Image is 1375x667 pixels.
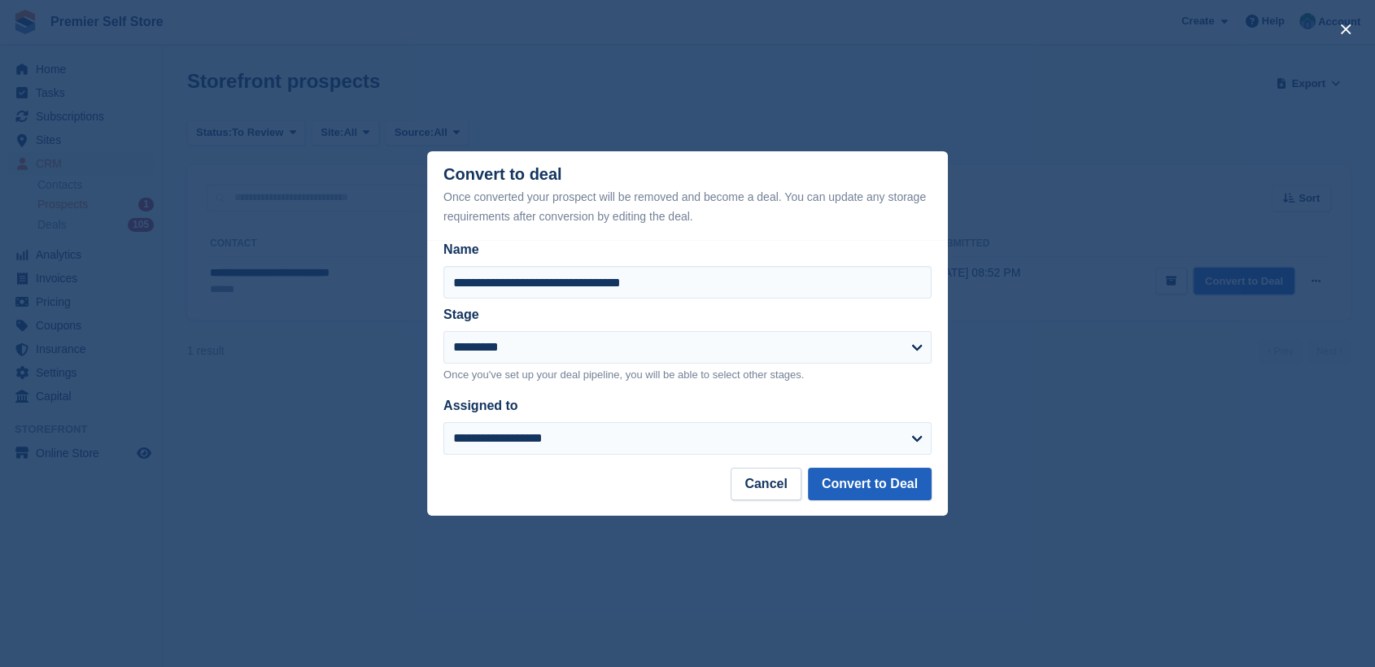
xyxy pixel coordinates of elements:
button: close [1333,16,1359,42]
button: Cancel [731,468,801,500]
div: Convert to deal [443,165,932,226]
label: Stage [443,307,479,321]
p: Once you've set up your deal pipeline, you will be able to select other stages. [443,367,932,383]
label: Assigned to [443,399,518,412]
div: Once converted your prospect will be removed and become a deal. You can update any storage requir... [443,187,932,226]
label: Name [443,240,932,259]
button: Convert to Deal [808,468,932,500]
